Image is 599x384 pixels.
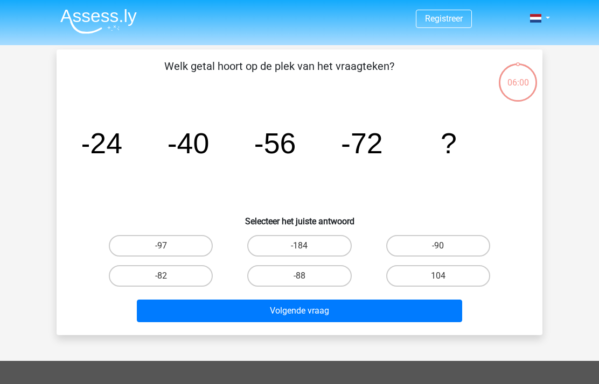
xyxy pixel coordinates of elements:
[60,9,137,34] img: Assessly
[109,235,213,257] label: -97
[247,235,351,257] label: -184
[74,58,485,90] p: Welk getal hoort op de plek van het vraagteken?
[137,300,463,322] button: Volgende vraag
[441,127,457,159] tspan: ?
[80,127,122,159] tspan: -24
[254,127,296,159] tspan: -56
[386,235,490,257] label: -90
[247,265,351,287] label: -88
[425,13,463,24] a: Registreer
[498,62,538,89] div: 06:00
[168,127,210,159] tspan: -40
[74,208,525,226] h6: Selecteer het juiste antwoord
[386,265,490,287] label: 104
[341,127,383,159] tspan: -72
[109,265,213,287] label: -82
